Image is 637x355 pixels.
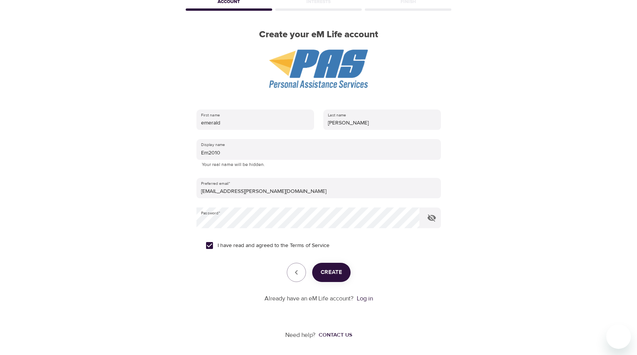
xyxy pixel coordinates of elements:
[321,267,342,277] span: Create
[606,324,631,349] iframe: Button to launch messaging window
[319,331,352,339] div: Contact us
[218,242,329,250] span: I have read and agreed to the
[357,295,373,302] a: Log in
[202,161,436,169] p: Your real name will be hidden.
[312,263,351,282] button: Create
[264,294,354,303] p: Already have an eM Life account?
[285,331,316,340] p: Need help?
[184,29,453,40] h2: Create your eM Life account
[316,331,352,339] a: Contact us
[290,242,329,250] a: Terms of Service
[269,50,368,88] img: PAS%20logo.png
